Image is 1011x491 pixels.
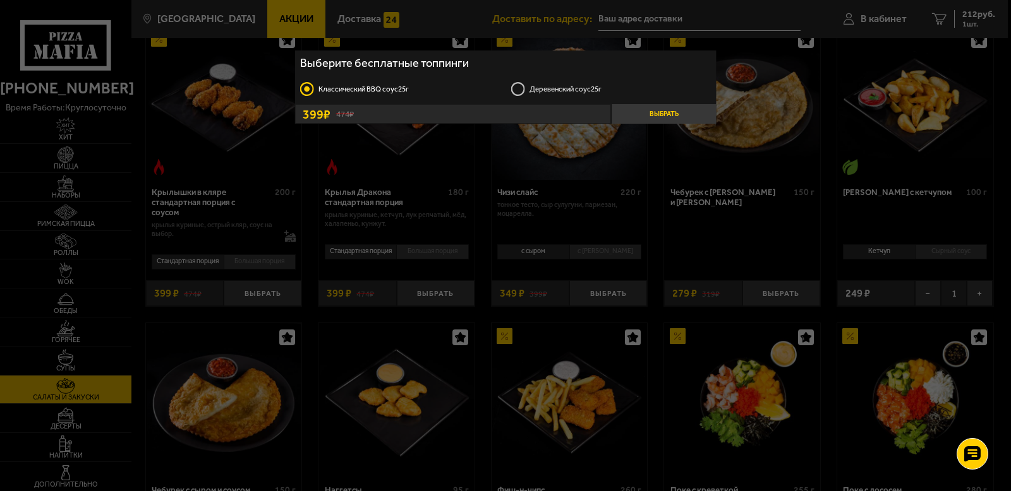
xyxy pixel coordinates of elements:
label: Класcический BBQ соус 25г [300,81,500,97]
label: Деревенский соус 25г [511,81,711,97]
s: 474 ₽ [336,110,354,118]
h4: Выберите бесплатные топпинги [295,56,717,74]
li: Класcический BBQ соус [300,81,500,97]
span: 399 ₽ [303,108,330,121]
li: Деревенский соус [511,81,711,97]
button: Выбрать [611,104,717,124]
